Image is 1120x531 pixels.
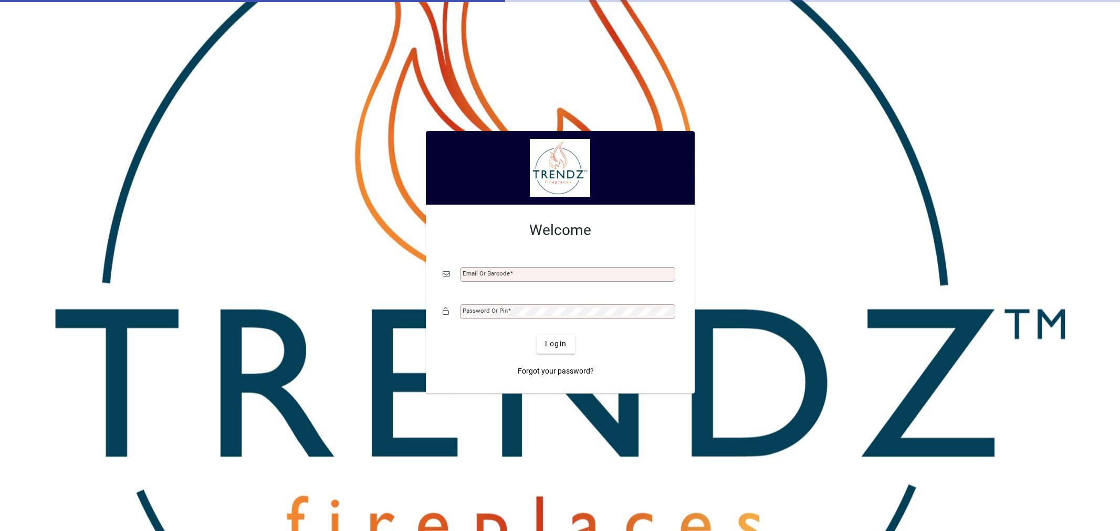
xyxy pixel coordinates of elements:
[463,307,508,314] mat-label: Password or Pin
[514,362,598,381] a: Forgot your password?
[537,335,575,354] button: Login
[443,221,678,239] h2: Welcome
[463,270,510,277] mat-label: Email or Barcode
[518,366,594,377] span: Forgot your password?
[545,338,567,349] span: Login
